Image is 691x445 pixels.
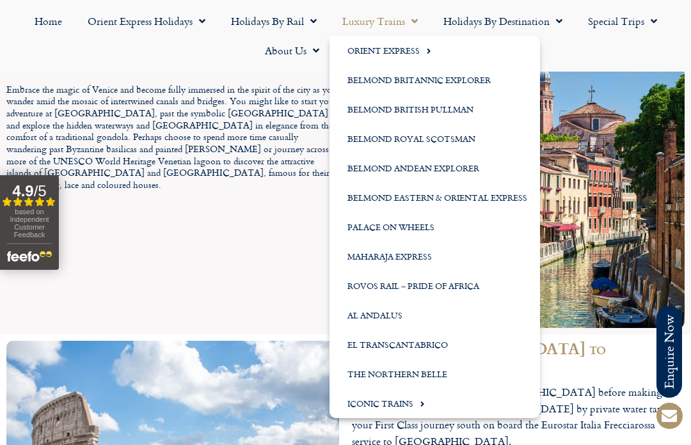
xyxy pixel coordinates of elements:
a: Orient Express [330,36,540,65]
a: Special Trips [575,6,670,36]
a: Holidays by Destination [431,6,575,36]
a: Maharaja Express [330,242,540,271]
a: Luxury Trains [330,6,431,36]
a: Al Andalus [330,301,540,330]
a: About Us [252,36,332,65]
nav: Menu [6,6,685,65]
a: El Transcantabrico [330,330,540,359]
a: Home [22,6,75,36]
a: Belmond Britannic Explorer [330,65,540,95]
ul: Luxury Trains [330,36,540,418]
a: Belmond Andean Explorer [330,153,540,183]
a: Rovos Rail – Pride of Africa [330,271,540,301]
a: Iconic Trains [330,389,540,418]
a: Orient Express Holidays [75,6,218,36]
a: Holidays by Rail [218,6,330,36]
div: Embrace the magic of Venice and become fully immersed in the spirit of the city as you wander ami... [6,84,339,191]
a: Belmond Royal Scotsman [330,124,540,153]
a: Palace on Wheels [330,212,540,242]
a: Belmond Eastern & Oriental Express [330,183,540,212]
a: Belmond British Pullman [330,95,540,124]
a: The Northern Belle [330,359,540,389]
